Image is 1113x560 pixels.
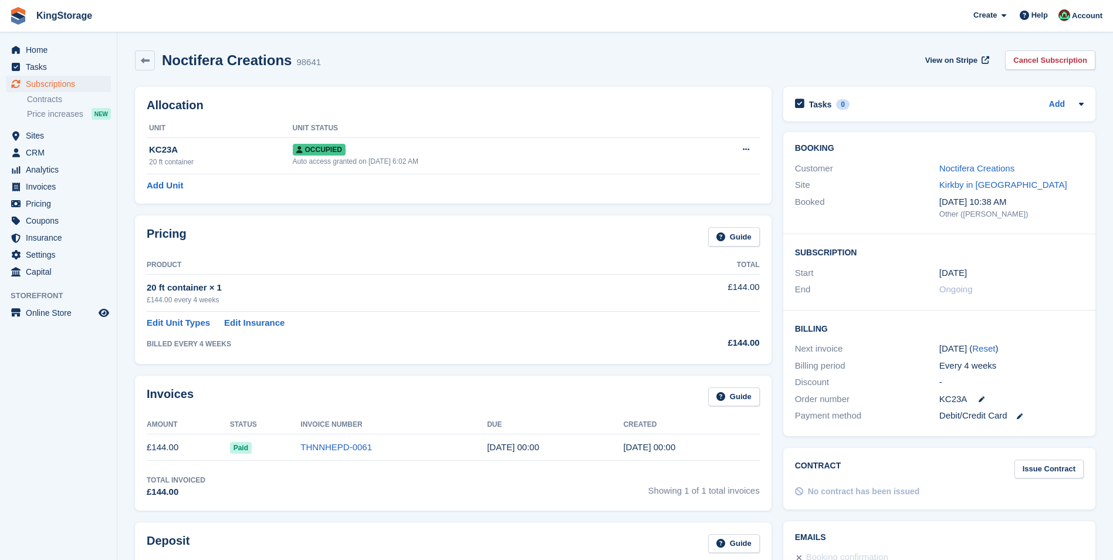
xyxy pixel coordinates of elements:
[230,416,301,434] th: Status
[487,416,623,434] th: Due
[795,246,1084,258] h2: Subscription
[147,475,205,485] div: Total Invoiced
[795,393,939,406] div: Order number
[224,316,285,330] a: Edit Insurance
[26,178,96,195] span: Invoices
[6,42,111,58] a: menu
[26,264,96,280] span: Capital
[9,7,27,25] img: stora-icon-8386f47178a22dfd0bd8f6a31ec36ba5ce8667c1dd55bd0f319d3a0aa187defe.svg
[293,144,346,156] span: Occupied
[795,283,939,296] div: End
[27,107,111,120] a: Price increases NEW
[97,306,111,320] a: Preview store
[795,322,1084,334] h2: Billing
[293,119,684,138] th: Unit Status
[147,281,645,295] div: 20 ft container × 1
[939,266,967,280] time: 2025-07-29 23:00:00 UTC
[939,208,1084,220] div: Other ([PERSON_NAME])
[147,534,190,554] h2: Deposit
[147,316,210,330] a: Edit Unit Types
[147,387,194,407] h2: Invoices
[162,52,292,68] h2: Noctifera Creations
[1058,9,1070,21] img: John King
[32,6,97,25] a: KingStorage
[645,274,760,311] td: £144.00
[795,342,939,356] div: Next invoice
[795,266,939,280] div: Start
[147,339,645,349] div: BILLED EVERY 4 WEEKS
[645,336,760,350] div: £144.00
[1031,9,1048,21] span: Help
[147,119,293,138] th: Unit
[6,195,111,212] a: menu
[487,442,539,452] time: 2025-07-30 23:00:00 UTC
[925,55,977,66] span: View on Stripe
[939,376,1084,389] div: -
[939,195,1084,209] div: [DATE] 10:38 AM
[6,305,111,321] a: menu
[6,76,111,92] a: menu
[293,156,684,167] div: Auto access granted on [DATE] 6:02 AM
[795,195,939,220] div: Booked
[973,9,997,21] span: Create
[939,393,967,406] span: KC23A
[795,178,939,192] div: Site
[6,178,111,195] a: menu
[1072,10,1102,22] span: Account
[27,109,83,120] span: Price increases
[147,99,760,112] h2: Allocation
[708,387,760,407] a: Guide
[939,180,1067,190] a: Kirkby in [GEOGRAPHIC_DATA]
[300,416,487,434] th: Invoice Number
[795,376,939,389] div: Discount
[26,127,96,144] span: Sites
[26,144,96,161] span: CRM
[26,247,96,263] span: Settings
[921,50,992,70] a: View on Stripe
[147,434,230,461] td: £144.00
[6,161,111,178] a: menu
[836,99,850,110] div: 0
[6,230,111,246] a: menu
[645,256,760,275] th: Total
[939,163,1014,173] a: Noctifera Creations
[1005,50,1095,70] a: Cancel Subscription
[300,442,372,452] a: THNNHEPD-0061
[6,127,111,144] a: menu
[939,409,1084,423] div: Debit/Credit Card
[795,162,939,176] div: Customer
[972,343,995,353] a: Reset
[939,284,973,294] span: Ongoing
[147,256,645,275] th: Product
[6,264,111,280] a: menu
[708,227,760,247] a: Guide
[6,247,111,263] a: menu
[808,485,920,498] div: No contract has been issued
[149,143,293,157] div: KC23A
[26,305,96,321] span: Online Store
[795,144,1084,153] h2: Booking
[26,161,96,178] span: Analytics
[623,416,759,434] th: Created
[147,179,183,193] a: Add Unit
[623,442,675,452] time: 2025-07-29 23:00:34 UTC
[795,460,841,479] h2: Contract
[1049,98,1065,112] a: Add
[26,59,96,75] span: Tasks
[11,290,117,302] span: Storefront
[296,56,321,69] div: 98641
[795,533,1084,542] h2: Emails
[230,442,252,454] span: Paid
[6,59,111,75] a: menu
[147,227,187,247] h2: Pricing
[26,76,96,92] span: Subscriptions
[26,212,96,229] span: Coupons
[939,359,1084,373] div: Every 4 weeks
[939,342,1084,356] div: [DATE] ( )
[149,157,293,167] div: 20 ft container
[27,94,111,105] a: Contracts
[795,359,939,373] div: Billing period
[147,416,230,434] th: Amount
[6,212,111,229] a: menu
[26,195,96,212] span: Pricing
